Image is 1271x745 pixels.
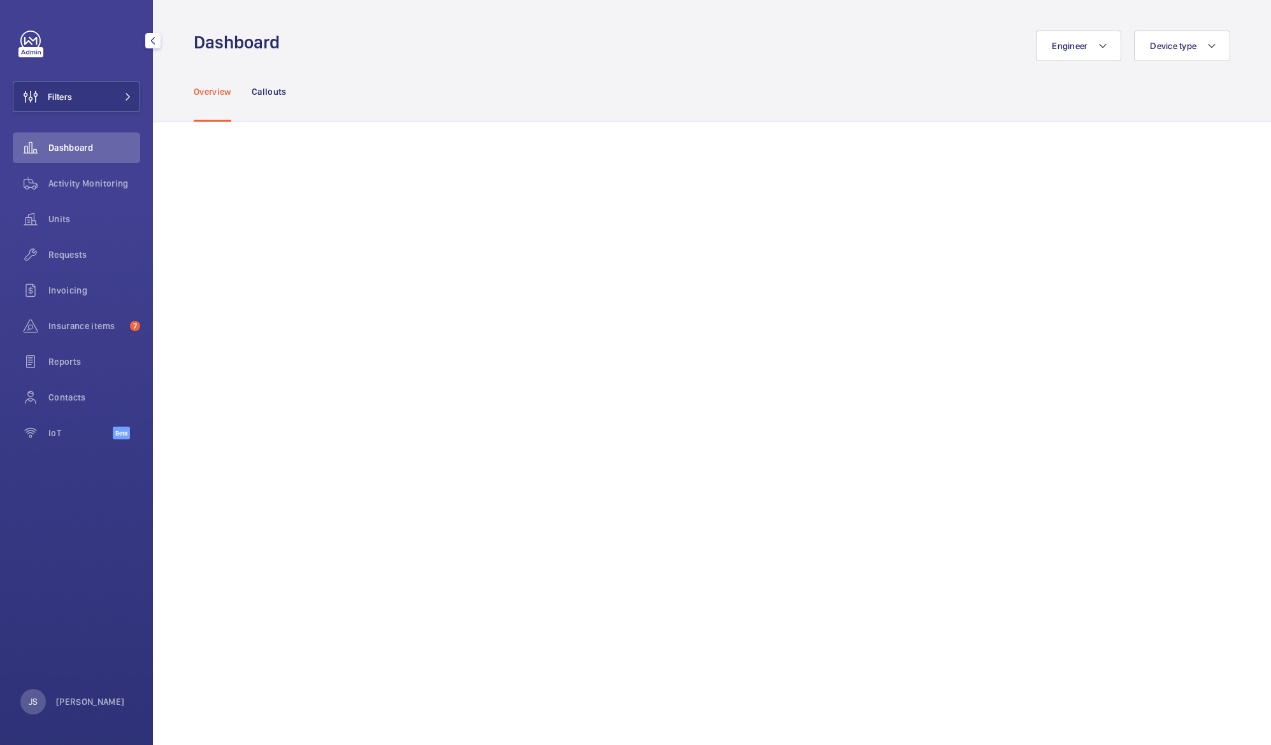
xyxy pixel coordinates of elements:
[48,355,140,368] span: Reports
[29,695,38,708] p: JS
[48,248,140,261] span: Requests
[1134,31,1230,61] button: Device type
[194,31,287,54] h1: Dashboard
[48,177,140,190] span: Activity Monitoring
[113,427,130,439] span: Beta
[48,90,72,103] span: Filters
[48,213,140,225] span: Units
[13,82,140,112] button: Filters
[48,320,125,332] span: Insurance items
[1150,41,1196,51] span: Device type
[48,284,140,297] span: Invoicing
[48,427,113,439] span: IoT
[130,321,140,331] span: 7
[56,695,125,708] p: [PERSON_NAME]
[252,85,287,98] p: Callouts
[48,391,140,404] span: Contacts
[1036,31,1121,61] button: Engineer
[48,141,140,154] span: Dashboard
[1052,41,1088,51] span: Engineer
[194,85,231,98] p: Overview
